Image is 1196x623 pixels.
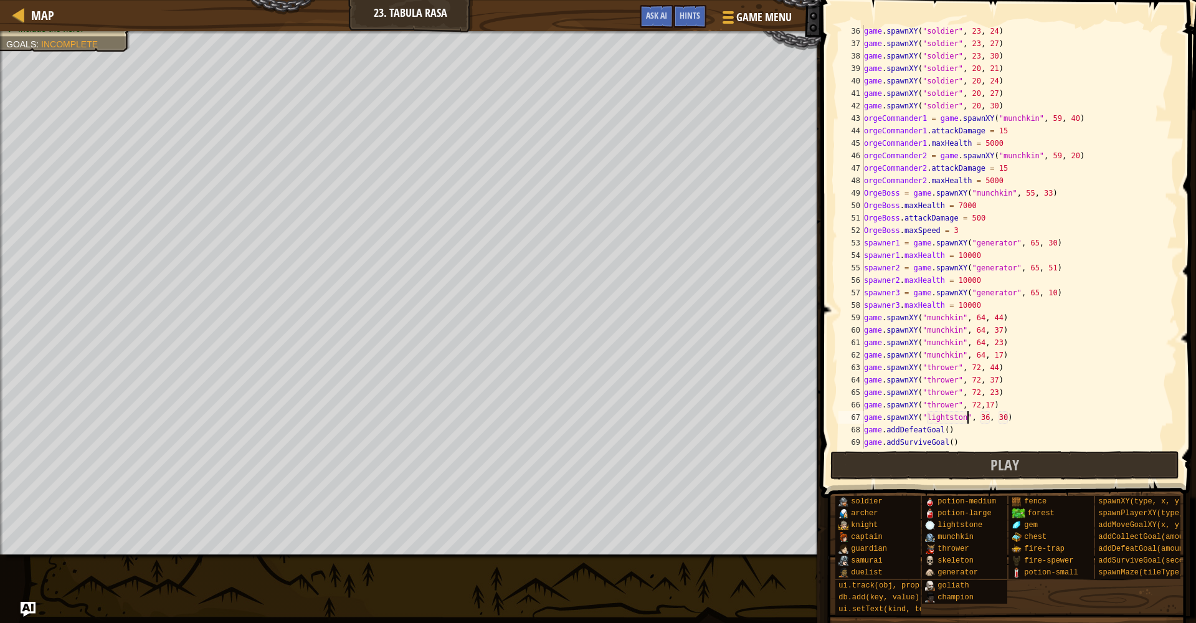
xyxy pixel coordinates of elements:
img: portrait.png [925,544,935,554]
div: 51 [838,212,864,224]
div: 65 [838,386,864,399]
span: munchkin [937,533,974,541]
span: Goals [6,39,36,49]
div: 49 [838,187,864,199]
div: 67 [838,411,864,424]
button: Game Menu [713,5,799,34]
div: 63 [838,361,864,374]
div: 36 [838,25,864,37]
span: guardian [851,545,887,553]
span: gem [1024,521,1038,530]
div: 54 [838,249,864,262]
img: portrait.png [1012,497,1022,506]
div: 55 [838,262,864,274]
span: potion-small [1024,568,1078,577]
img: portrait.png [925,520,935,530]
img: portrait.png [838,520,848,530]
div: 48 [838,174,864,187]
div: 70 [838,449,864,461]
span: addDefeatGoal(amount) [1098,545,1192,553]
div: 52 [838,224,864,237]
div: 42 [838,100,864,112]
span: Incomplete [41,39,98,49]
span: captain [851,533,882,541]
img: portrait.png [1012,532,1022,542]
div: 60 [838,324,864,336]
img: portrait.png [1012,556,1022,566]
span: Ask AI [646,9,667,21]
span: Game Menu [736,9,792,26]
img: portrait.png [925,508,935,518]
span: fire-trap [1024,545,1065,553]
div: 41 [838,87,864,100]
span: knight [851,521,878,530]
div: 44 [838,125,864,137]
div: 47 [838,162,864,174]
span: skeleton [937,556,974,565]
div: 58 [838,299,864,311]
span: goliath [937,581,969,590]
button: Ask AI [21,602,36,617]
span: lightstone [937,521,982,530]
img: portrait.png [1012,520,1022,530]
div: 38 [838,50,864,62]
span: champion [937,593,974,602]
span: : [36,39,41,49]
a: Map [25,7,54,24]
span: samurai [851,556,882,565]
span: potion-large [937,509,991,518]
img: portrait.png [925,581,935,591]
img: portrait.png [925,568,935,578]
span: db.add(key, value) [838,593,919,602]
img: portrait.png [925,556,935,566]
div: 53 [838,237,864,249]
div: 40 [838,75,864,87]
button: Ask AI [640,5,673,28]
div: 43 [838,112,864,125]
img: portrait.png [925,532,935,542]
img: portrait.png [925,592,935,602]
img: portrait.png [838,497,848,506]
img: portrait.png [1012,568,1022,578]
img: portrait.png [838,508,848,518]
span: thrower [937,545,969,553]
span: chest [1024,533,1046,541]
span: Map [31,7,54,24]
img: portrait.png [838,556,848,566]
div: 64 [838,374,864,386]
div: 59 [838,311,864,324]
div: 46 [838,150,864,162]
img: portrait.png [925,497,935,506]
img: portrait.png [1012,544,1022,554]
span: archer [851,509,878,518]
span: Hints [680,9,700,21]
div: 66 [838,399,864,411]
img: trees_1.png [1012,508,1025,518]
div: 45 [838,137,864,150]
span: fire-spewer [1024,556,1073,565]
div: 68 [838,424,864,436]
span: potion-medium [937,497,996,506]
span: duelist [851,568,882,577]
img: portrait.png [838,568,848,578]
div: 56 [838,274,864,287]
span: addMoveGoalXY(x, y) [1098,521,1184,530]
span: soldier [851,497,882,506]
span: generator [937,568,978,577]
span: spawnXY(type, x, y) [1098,497,1184,506]
div: 62 [838,349,864,361]
img: portrait.png [838,544,848,554]
span: ui.track(obj, prop) [838,581,924,590]
div: 37 [838,37,864,50]
span: fence [1024,497,1046,506]
span: forest [1028,509,1055,518]
div: 50 [838,199,864,212]
span: Play [990,455,1019,475]
div: 39 [838,62,864,75]
div: 61 [838,336,864,349]
div: 57 [838,287,864,299]
button: Play [830,451,1180,480]
div: 69 [838,436,864,449]
span: ui.setText(kind, text) [838,605,937,614]
img: portrait.png [838,532,848,542]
